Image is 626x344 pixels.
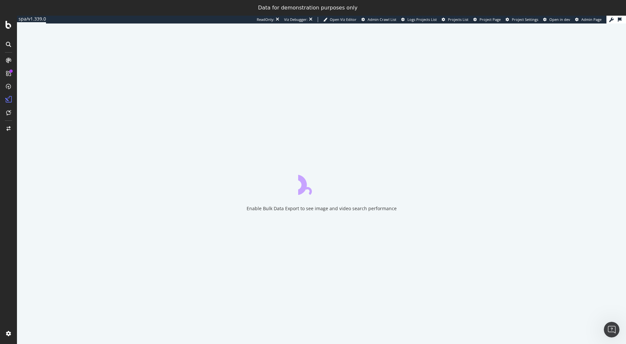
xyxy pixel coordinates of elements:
[448,17,468,22] span: Projects List
[473,17,501,22] a: Project Page
[407,17,437,22] span: Logs Projects List
[604,322,619,337] iframe: Intercom live chat
[323,17,357,22] a: Open Viz Editor
[506,17,538,22] a: Project Settings
[401,17,437,22] a: Logs Projects List
[442,17,468,22] a: Projects List
[298,171,345,195] div: animation
[512,17,538,22] span: Project Settings
[17,16,46,22] div: spa/v1.339.0
[284,17,308,22] div: Viz Debugger:
[330,17,357,22] span: Open Viz Editor
[368,17,396,22] span: Admin Crawl List
[480,17,501,22] span: Project Page
[543,17,570,22] a: Open in dev
[17,16,46,23] a: spa/v1.339.0
[257,17,274,22] div: ReadOnly:
[258,5,358,11] div: Data for demonstration purposes only
[581,17,602,22] span: Admin Page
[247,205,397,212] div: Enable Bulk Data Export to see image and video search performance
[361,17,396,22] a: Admin Crawl List
[549,17,570,22] span: Open in dev
[575,17,602,22] a: Admin Page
